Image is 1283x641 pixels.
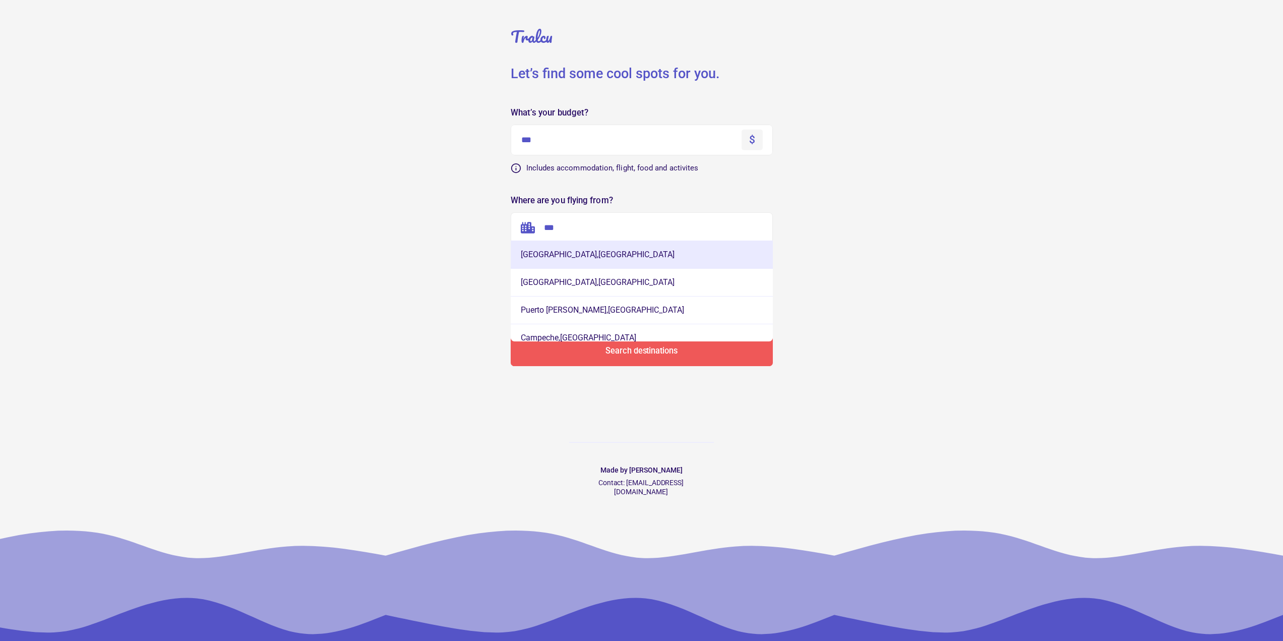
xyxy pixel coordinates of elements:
div: Where are you flying from? [511,196,773,205]
button: Puerto [PERSON_NAME],[GEOGRAPHIC_DATA] [511,296,773,324]
a: Tralcu [511,25,553,48]
button: Search destinations [511,336,773,366]
button: [GEOGRAPHIC_DATA],[GEOGRAPHIC_DATA] [511,241,773,268]
div: Contact: [EMAIL_ADDRESS][DOMAIN_NAME] [586,479,696,497]
div: Search destinations [605,347,677,355]
div: Made by [PERSON_NAME] [586,467,697,474]
button: [GEOGRAPHIC_DATA],[GEOGRAPHIC_DATA] [511,268,773,296]
div: What’s your budget? [511,108,773,117]
div: $ [749,133,755,147]
button: Campeche,[GEOGRAPHIC_DATA] [511,324,773,352]
div: Includes accommodation, flight, food and activites [526,164,773,172]
div: Let’s find some cool spots for you. [511,66,773,83]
